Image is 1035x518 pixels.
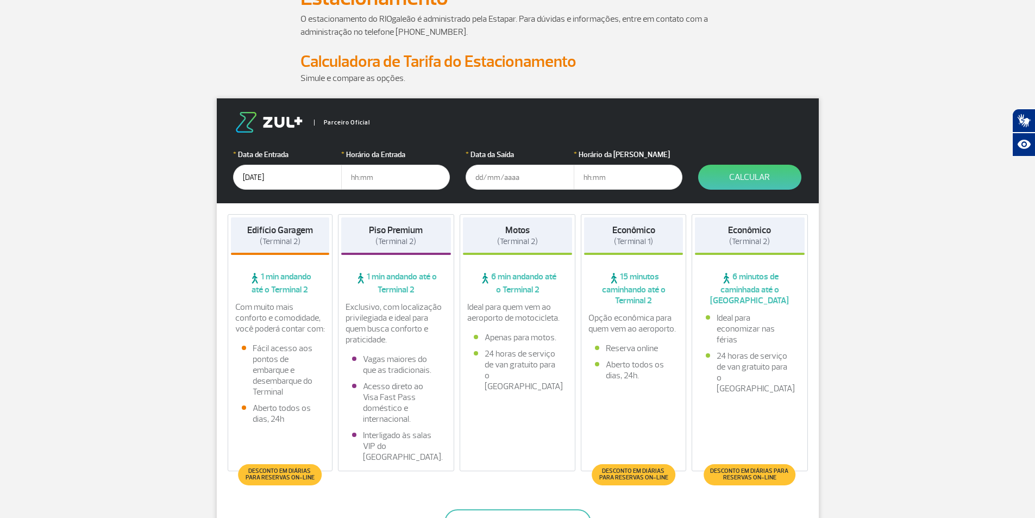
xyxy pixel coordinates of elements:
strong: Piso Premium [369,224,423,236]
strong: Econômico [612,224,655,236]
label: Data da Saída [466,149,574,160]
span: (Terminal 2) [497,236,538,247]
h2: Calculadora de Tarifa do Estacionamento [300,52,735,72]
li: Reserva online [595,343,672,354]
span: Desconto em diárias para reservas on-line [709,468,790,481]
li: 24 horas de serviço de van gratuito para o [GEOGRAPHIC_DATA] [706,351,794,394]
button: Calcular [698,165,801,190]
p: Ideal para quem vem ao aeroporto de motocicleta. [467,302,568,323]
p: Exclusivo, com localização privilegiada e ideal para quem busca conforto e praticidade. [346,302,447,345]
span: 6 min andando até o Terminal 2 [463,271,573,295]
span: Parceiro Oficial [314,120,370,126]
label: Data de Entrada [233,149,342,160]
li: Aberto todos os dias, 24h [242,403,319,425]
span: 1 min andando até o Terminal 2 [231,271,330,295]
li: Ideal para economizar nas férias [706,313,794,345]
p: Opção econômica para quem vem ao aeroporto. [588,313,679,334]
span: Desconto em diárias para reservas on-line [244,468,316,481]
li: Vagas maiores do que as tradicionais. [352,354,440,376]
input: hh:mm [574,165,682,190]
li: Interligado às salas VIP do [GEOGRAPHIC_DATA]. [352,430,440,463]
span: 15 minutos caminhando até o Terminal 2 [584,271,683,306]
strong: Motos [505,224,530,236]
label: Horário da [PERSON_NAME] [574,149,682,160]
span: 6 minutos de caminhada até o [GEOGRAPHIC_DATA] [695,271,805,306]
p: Com muito mais conforto e comodidade, você poderá contar com: [235,302,325,334]
img: logo-zul.png [233,112,305,133]
span: (Terminal 1) [614,236,653,247]
li: Fácil acesso aos pontos de embarque e desembarque do Terminal [242,343,319,397]
span: (Terminal 2) [729,236,770,247]
input: dd/mm/aaaa [466,165,574,190]
strong: Edifício Garagem [247,224,313,236]
input: dd/mm/aaaa [233,165,342,190]
div: Plugin de acessibilidade da Hand Talk. [1012,109,1035,157]
span: 1 min andando até o Terminal 2 [341,271,451,295]
input: hh:mm [341,165,450,190]
li: Acesso direto ao Visa Fast Pass doméstico e internacional. [352,381,440,425]
p: Simule e compare as opções. [300,72,735,85]
label: Horário da Entrada [341,149,450,160]
span: (Terminal 2) [260,236,300,247]
li: Apenas para motos. [474,332,562,343]
button: Abrir tradutor de língua de sinais. [1012,109,1035,133]
span: Desconto em diárias para reservas on-line [597,468,669,481]
strong: Econômico [728,224,771,236]
li: Aberto todos os dias, 24h. [595,359,672,381]
span: (Terminal 2) [375,236,416,247]
li: 24 horas de serviço de van gratuito para o [GEOGRAPHIC_DATA] [474,348,562,392]
p: O estacionamento do RIOgaleão é administrado pela Estapar. Para dúvidas e informações, entre em c... [300,13,735,39]
button: Abrir recursos assistivos. [1012,133,1035,157]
